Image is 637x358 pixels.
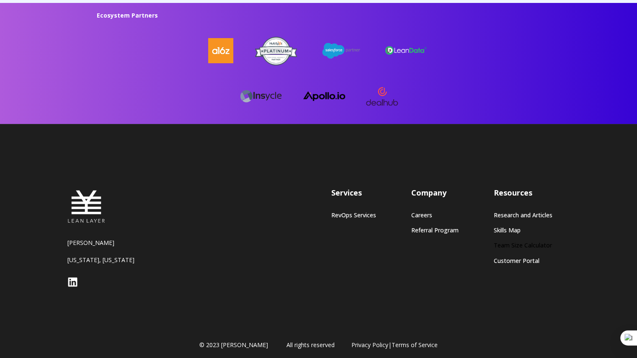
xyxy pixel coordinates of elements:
img: dealhub-logo [365,80,399,113]
span: All rights reserved [286,341,335,349]
a: Skills Map [494,227,552,234]
span: © 2023 [PERSON_NAME] [199,341,268,349]
img: a16z [208,38,233,63]
a: Team Size Calculator [494,242,552,249]
span: | [351,341,438,349]
a: Terms of Service [392,341,438,349]
img: salesforce [320,41,362,61]
h3: Company [411,188,459,198]
h3: Resources [494,188,552,198]
h3: Services [331,188,376,198]
img: Lean Layer [67,188,105,225]
p: [PERSON_NAME] [67,239,172,247]
strong: Ecosystem Partners [97,11,158,19]
img: HubSpot-Platinum-Partner-Badge copy [255,36,297,66]
img: Insycle [240,88,281,105]
a: Customer Portal [494,257,552,264]
a: Research and Articles [494,211,552,219]
a: Careers [411,211,459,219]
a: RevOps Services [331,211,376,219]
img: apollo logo [303,91,345,101]
p: [US_STATE], [US_STATE] [67,256,172,264]
a: Privacy Policy [351,341,388,349]
a: Referral Program [411,227,459,234]
img: leandata-logo [385,45,427,56]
